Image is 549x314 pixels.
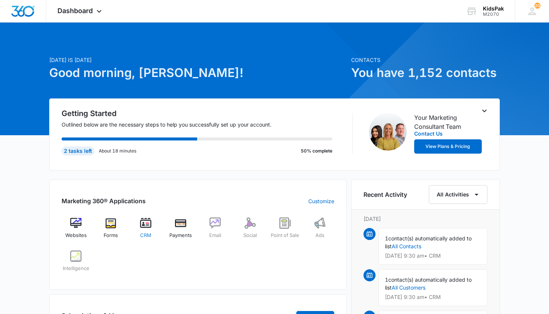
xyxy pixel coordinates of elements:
[308,197,334,205] a: Customize
[483,6,504,12] div: account name
[169,232,192,239] span: Payments
[99,148,136,154] p: About 18 minutes
[351,64,500,82] h1: You have 1,152 contacts
[301,148,332,154] p: 50% complete
[369,113,407,151] img: Your Marketing Consultant Team
[140,232,151,239] span: CRM
[49,56,347,64] p: [DATE] is [DATE]
[363,215,487,223] p: [DATE]
[62,217,90,245] a: Websites
[385,276,472,291] span: contact(s) automatically added to list
[392,243,421,249] a: All Contacts
[483,12,504,17] div: account id
[62,121,342,128] p: Outlined below are the necessary steps to help you successfully set up your account.
[315,232,324,239] span: Ads
[305,217,334,245] a: Ads
[385,235,388,242] span: 1
[385,235,472,249] span: contact(s) automatically added to list
[385,253,481,258] p: [DATE] 9:30 am • CRM
[271,232,299,239] span: Point of Sale
[209,232,221,239] span: Email
[271,217,300,245] a: Point of Sale
[104,232,118,239] span: Forms
[414,139,482,154] button: View Plans & Pricing
[62,251,90,278] a: Intelligence
[534,3,540,9] span: 20
[414,113,482,131] p: Your Marketing Consultant Team
[63,265,89,272] span: Intelligence
[392,284,425,291] a: All Customers
[385,276,388,283] span: 1
[243,232,257,239] span: Social
[201,217,230,245] a: Email
[62,196,146,205] h2: Marketing 360® Applications
[236,217,265,245] a: Social
[385,294,481,300] p: [DATE] 9:30 am • CRM
[480,106,489,115] button: Toggle Collapse
[97,217,125,245] a: Forms
[65,232,87,239] span: Websites
[166,217,195,245] a: Payments
[429,185,487,204] button: All Activities
[62,108,342,119] h2: Getting Started
[534,3,540,9] div: notifications count
[57,7,93,15] span: Dashboard
[49,64,347,82] h1: Good morning, [PERSON_NAME]!
[131,217,160,245] a: CRM
[414,131,443,136] button: Contact Us
[363,190,407,199] h6: Recent Activity
[351,56,500,64] p: Contacts
[62,146,94,155] div: 2 tasks left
